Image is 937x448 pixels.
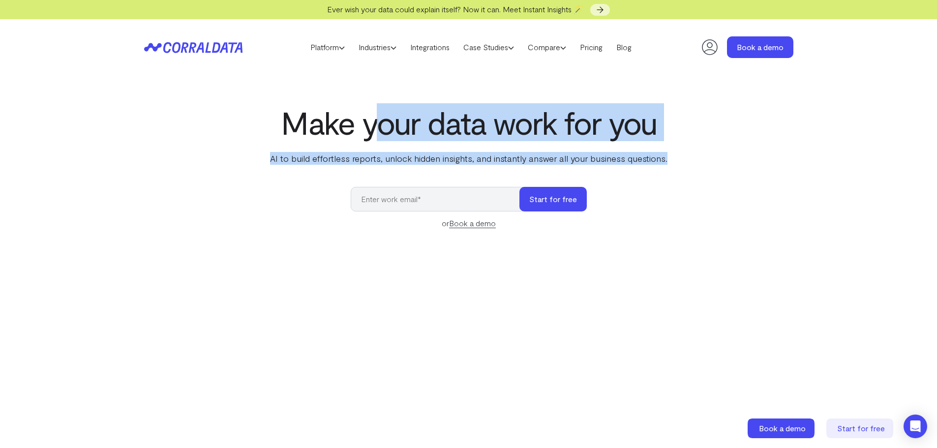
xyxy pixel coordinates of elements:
p: AI to build effortless reports, unlock hidden insights, and instantly answer all your business qu... [268,152,669,165]
a: Book a demo [727,36,793,58]
span: Book a demo [759,423,806,433]
a: Industries [352,40,403,55]
a: Book a demo [449,218,496,228]
a: Case Studies [456,40,521,55]
a: Integrations [403,40,456,55]
a: Compare [521,40,573,55]
a: Pricing [573,40,609,55]
a: Platform [303,40,352,55]
button: Start for free [519,187,587,211]
div: or [351,217,587,229]
a: Book a demo [748,418,816,438]
div: Open Intercom Messenger [904,415,927,438]
input: Enter work email* [351,187,529,211]
span: Start for free [837,423,885,433]
a: Start for free [826,418,895,438]
h1: Make your data work for you [268,105,669,140]
a: Blog [609,40,638,55]
span: Ever wish your data could explain itself? Now it can. Meet Instant Insights 🪄 [327,4,583,14]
